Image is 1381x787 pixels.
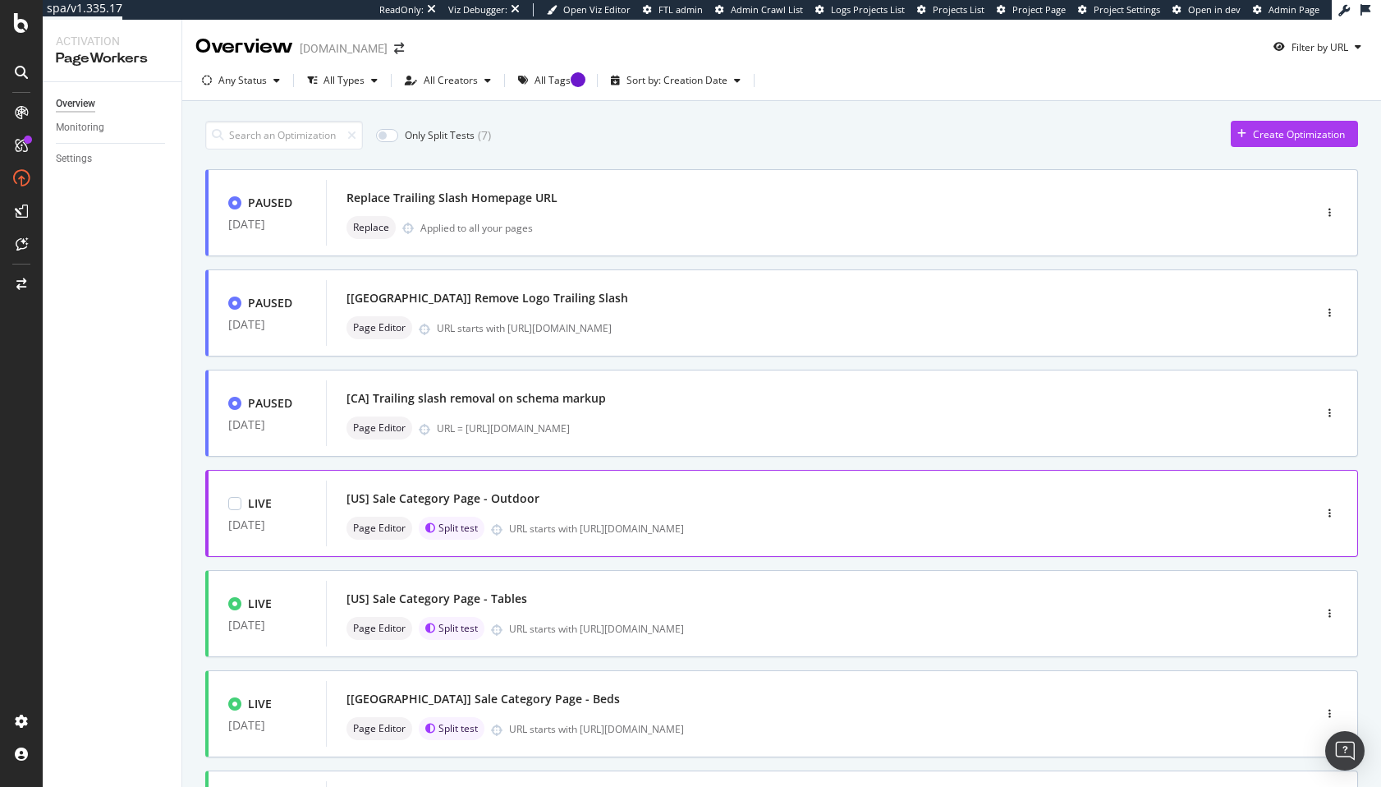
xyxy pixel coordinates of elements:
[346,390,606,407] div: [CA] Trailing slash removal on schema markup
[346,316,412,339] div: neutral label
[323,76,365,85] div: All Types
[346,417,412,440] div: neutral label
[346,717,412,740] div: neutral label
[424,76,478,85] div: All Creators
[300,40,388,57] div: [DOMAIN_NAME]
[379,3,424,16] div: ReadOnly:
[1172,3,1241,16] a: Open in dev
[56,119,104,136] div: Monitoring
[353,223,389,232] span: Replace
[346,216,396,239] div: neutral label
[1267,34,1368,60] button: Filter by URL
[438,624,478,633] span: Split test
[56,95,95,113] div: Overview
[1231,121,1358,147] button: Create Optimization
[248,295,292,311] div: PAUSED
[394,43,404,54] div: arrow-right-arrow-left
[509,622,1243,636] div: URL starts with [URL][DOMAIN_NAME]
[1188,3,1241,16] span: Open in dev
[228,518,306,532] div: [DATE]
[56,150,170,168] a: Settings
[228,619,306,632] div: [DATE]
[643,3,703,16] a: FTL admin
[997,3,1066,16] a: Project Page
[405,128,475,142] div: Only Split Tests
[715,3,803,16] a: Admin Crawl List
[353,724,406,734] span: Page Editor
[228,218,306,231] div: [DATE]
[1253,3,1319,16] a: Admin Page
[56,33,168,49] div: Activation
[205,121,363,150] input: Search an Optimization
[346,691,620,707] div: [[GEOGRAPHIC_DATA]] Sale Category Page - Beds
[56,119,170,136] a: Monitoring
[419,517,484,540] div: brand label
[248,596,272,612] div: LIVE
[658,3,703,16] span: FTL admin
[509,522,1243,536] div: URL starts with [URL][DOMAIN_NAME]
[248,195,292,211] div: PAUSED
[346,517,412,540] div: neutral label
[228,719,306,732] div: [DATE]
[547,3,631,16] a: Open Viz Editor
[437,421,1243,435] div: URL = [URL][DOMAIN_NAME]
[346,190,557,206] div: Replace Trailing Slash Homepage URL
[512,67,590,94] button: All Tags
[1325,731,1365,771] div: Open Intercom Messenger
[195,33,293,61] div: Overview
[535,76,571,85] div: All Tags
[248,696,272,712] div: LIVE
[437,321,1243,335] div: URL starts with [URL][DOMAIN_NAME]
[353,523,406,533] span: Page Editor
[563,3,631,16] span: Open Viz Editor
[1094,3,1160,16] span: Project Settings
[831,3,905,16] span: Logs Projects List
[1292,40,1348,54] div: Filter by URL
[398,67,498,94] button: All Creators
[604,67,747,94] button: Sort by: Creation Date
[1078,3,1160,16] a: Project Settings
[353,423,406,433] span: Page Editor
[56,150,92,168] div: Settings
[815,3,905,16] a: Logs Projects List
[353,323,406,333] span: Page Editor
[346,617,412,640] div: neutral label
[478,127,491,144] div: ( 7 )
[438,523,478,533] span: Split test
[228,418,306,431] div: [DATE]
[438,724,478,734] span: Split test
[248,495,272,512] div: LIVE
[218,76,267,85] div: Any Status
[571,72,585,87] div: Tooltip anchor
[509,722,1243,736] div: URL starts with [URL][DOMAIN_NAME]
[353,624,406,633] span: Page Editor
[195,67,287,94] button: Any Status
[933,3,984,16] span: Projects List
[346,290,628,306] div: [[GEOGRAPHIC_DATA]] Remove Logo Trailing Slash
[346,591,527,607] div: [US] Sale Category Page - Tables
[248,395,292,412] div: PAUSED
[626,76,727,85] div: Sort by: Creation Date
[448,3,507,16] div: Viz Debugger:
[917,3,984,16] a: Projects List
[56,49,168,68] div: PageWorkers
[731,3,803,16] span: Admin Crawl List
[1012,3,1066,16] span: Project Page
[420,221,533,235] div: Applied to all your pages
[1269,3,1319,16] span: Admin Page
[419,617,484,640] div: brand label
[301,67,384,94] button: All Types
[228,318,306,331] div: [DATE]
[346,490,539,507] div: [US] Sale Category Page - Outdoor
[1253,127,1345,141] div: Create Optimization
[56,95,170,113] a: Overview
[419,717,484,740] div: brand label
